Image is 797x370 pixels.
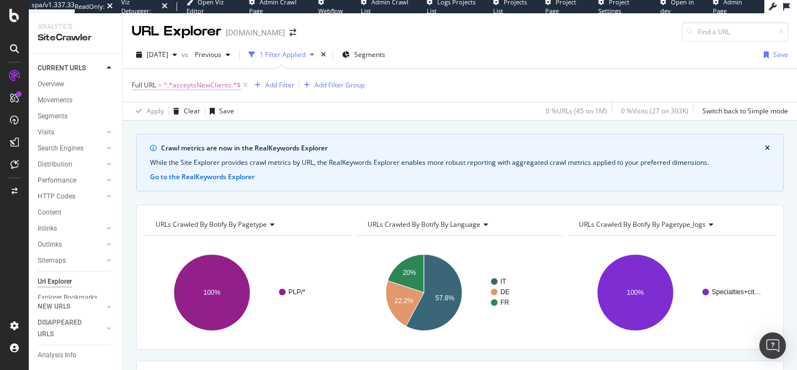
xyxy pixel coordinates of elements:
[132,80,156,90] span: Full URL
[145,244,349,341] svg: A chart.
[38,127,103,138] a: Visits
[436,294,454,302] text: 57.8%
[38,79,64,90] div: Overview
[368,220,480,229] span: URLs Crawled By Botify By language
[500,288,510,296] text: DE
[288,288,306,296] text: PLP/*
[621,106,689,116] div: 0 % Visits ( 27 on 393K )
[184,106,200,116] div: Clear
[357,244,561,341] svg: A chart.
[627,289,644,296] text: 100%
[182,50,190,59] span: vs
[702,106,788,116] div: Switch back to Simple mode
[132,102,164,120] button: Apply
[38,301,103,312] a: NEW URLS
[38,22,113,32] div: Analytics
[161,143,765,153] div: Crawl metrics are now in the RealKeywords Explorer
[38,111,68,122] div: Segments
[354,50,385,59] span: Segments
[38,62,86,74] div: CURRENT URLS
[762,141,773,155] button: close banner
[38,32,113,44] div: SiteCrawler
[147,106,164,116] div: Apply
[38,317,103,340] a: DISAPPEARED URLS
[156,220,267,229] span: URLs Crawled By Botify By pagetype
[260,50,306,59] div: 1 Filter Applied
[579,220,706,229] span: URLs Crawled By Botify By pagetype_logs
[289,29,296,37] div: arrow-right-arrow-left
[219,106,234,116] div: Save
[38,143,84,154] div: Search Engines
[38,191,75,202] div: HTTP Codes
[38,276,115,288] a: Url Explorer
[190,50,221,59] span: Previous
[38,207,61,218] div: Content
[38,350,115,361] a: Analysis Info
[190,46,235,64] button: Previous
[712,288,761,296] text: Specialties+cit…
[38,350,76,361] div: Analysis Info
[38,62,103,74] a: CURRENT URLS
[38,143,103,154] a: Search Engines
[150,172,255,182] button: Go to the RealKeywords Explorer
[759,332,786,359] div: Open Intercom Messenger
[38,79,115,90] a: Overview
[577,216,765,233] h4: URLs Crawled By Botify By pagetype_logs
[773,50,788,59] div: Save
[163,77,241,93] span: ^.*acceptsNewClients.*$
[38,317,94,340] div: DISAPPEARED URLS
[158,80,162,90] span: =
[38,175,103,186] a: Performance
[546,106,607,116] div: 0 % URLs ( 45 on 1M )
[38,255,66,267] div: Sitemaps
[38,239,62,251] div: Outlinks
[38,127,54,138] div: Visits
[38,292,115,304] a: Explorer Bookmarks
[38,301,70,312] div: NEW URLS
[265,80,294,90] div: Add Filter
[759,46,788,64] button: Save
[244,46,319,64] button: 1 Filter Applied
[38,191,103,202] a: HTTP Codes
[568,244,772,341] svg: A chart.
[319,49,328,60] div: times
[204,289,221,296] text: 100%
[38,223,57,234] div: Inlinks
[38,95,73,106] div: Movements
[150,158,770,168] div: While the Site Explorer provides crawl metrics by URL, the RealKeywords Explorer enables more rob...
[38,207,115,218] a: Content
[500,299,509,306] text: FR
[500,278,506,285] text: IT
[314,80,365,90] div: Add Filter Group
[338,46,390,64] button: Segments
[38,255,103,267] a: Sitemaps
[318,7,343,15] span: Webflow
[365,216,553,233] h4: URLs Crawled By Botify By language
[682,22,788,41] input: Find a URL
[38,292,97,304] div: Explorer Bookmarks
[132,46,182,64] button: [DATE]
[38,159,73,170] div: Distribution
[698,102,788,120] button: Switch back to Simple mode
[38,111,115,122] a: Segments
[169,102,200,120] button: Clear
[395,297,413,305] text: 22.2%
[147,50,168,59] span: 2025 Sep. 5th
[38,223,103,234] a: Inlinks
[38,175,76,186] div: Performance
[132,22,221,41] div: URL Explorer
[38,276,72,288] div: Url Explorer
[226,27,285,38] div: [DOMAIN_NAME]
[136,134,784,191] div: info banner
[38,95,115,106] a: Movements
[38,239,103,251] a: Outlinks
[75,2,105,11] div: ReadOnly:
[250,79,294,92] button: Add Filter
[153,216,341,233] h4: URLs Crawled By Botify By pagetype
[299,79,365,92] button: Add Filter Group
[402,269,416,277] text: 20%
[38,159,103,170] a: Distribution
